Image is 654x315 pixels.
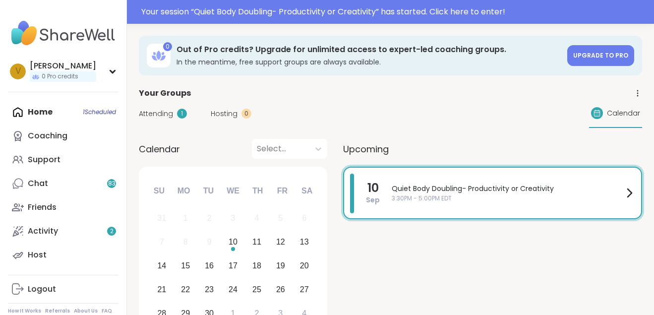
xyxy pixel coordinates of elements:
div: Choose Thursday, September 18th, 2025 [246,255,268,277]
div: Choose Tuesday, September 16th, 2025 [199,255,220,277]
div: 27 [300,283,309,296]
span: 83 [108,180,116,188]
a: FAQ [102,308,112,315]
div: Not available Sunday, September 7th, 2025 [151,232,173,253]
div: 1 [183,211,188,225]
span: 0 Pro credits [42,72,78,81]
div: 10 [229,235,238,249]
div: Not available Friday, September 5th, 2025 [270,208,291,229]
div: [PERSON_NAME] [30,61,96,71]
div: Choose Friday, September 19th, 2025 [270,255,291,277]
div: 0 [163,42,172,51]
div: Not available Sunday, August 31st, 2025 [151,208,173,229]
div: 3 [231,211,236,225]
a: Coaching [8,124,119,148]
a: Referrals [45,308,70,315]
div: Choose Monday, September 22nd, 2025 [175,279,196,300]
span: Quiet Body Doubling- Productivity or Creativity [392,184,623,194]
h3: In the meantime, free support groups are always available. [177,57,561,67]
div: 2 [207,211,212,225]
div: Choose Sunday, September 14th, 2025 [151,255,173,277]
div: Choose Saturday, September 20th, 2025 [294,255,315,277]
div: 7 [160,235,164,249]
div: Fr [271,180,293,202]
div: Su [148,180,170,202]
div: Friends [28,202,57,213]
div: 13 [300,235,309,249]
div: Not available Tuesday, September 9th, 2025 [199,232,220,253]
div: 8 [183,235,188,249]
div: 24 [229,283,238,296]
span: 2 [110,227,114,236]
div: Choose Saturday, September 13th, 2025 [294,232,315,253]
div: 18 [252,259,261,272]
div: We [222,180,244,202]
a: About Us [74,308,98,315]
span: Upcoming [343,142,389,156]
div: Support [28,154,60,165]
div: 21 [157,283,166,296]
div: Choose Thursday, September 25th, 2025 [246,279,268,300]
div: 0 [241,109,251,119]
div: Sa [296,180,318,202]
div: Not available Wednesday, September 3rd, 2025 [223,208,244,229]
img: ShareWell Nav Logo [8,16,119,51]
div: Choose Thursday, September 11th, 2025 [246,232,268,253]
div: 25 [252,283,261,296]
span: 10 [367,181,379,195]
div: Not available Tuesday, September 2nd, 2025 [199,208,220,229]
div: Host [28,250,47,260]
div: Not available Saturday, September 6th, 2025 [294,208,315,229]
span: 3:30PM - 5:00PM EDT [392,194,623,203]
div: 11 [252,235,261,249]
div: 20 [300,259,309,272]
span: V [15,65,21,78]
span: Sep [366,195,380,205]
div: Choose Saturday, September 27th, 2025 [294,279,315,300]
div: Coaching [28,130,67,141]
div: 5 [278,211,283,225]
div: 26 [276,283,285,296]
a: Friends [8,195,119,219]
div: Choose Wednesday, September 24th, 2025 [223,279,244,300]
div: Choose Friday, September 12th, 2025 [270,232,291,253]
div: 9 [207,235,212,249]
div: 4 [254,211,259,225]
div: Choose Tuesday, September 23rd, 2025 [199,279,220,300]
span: Upgrade to Pro [573,51,628,60]
div: Mo [173,180,194,202]
div: 23 [205,283,214,296]
div: Logout [28,284,56,295]
div: 1 [177,109,187,119]
div: Choose Wednesday, September 17th, 2025 [223,255,244,277]
div: Choose Monday, September 15th, 2025 [175,255,196,277]
div: Tu [197,180,219,202]
div: Not available Thursday, September 4th, 2025 [246,208,268,229]
div: 17 [229,259,238,272]
span: Your Groups [139,87,191,99]
a: Host [8,243,119,267]
div: 22 [181,283,190,296]
div: Th [247,180,269,202]
div: Choose Sunday, September 21st, 2025 [151,279,173,300]
a: Upgrade to Pro [567,45,634,66]
div: Activity [28,226,58,237]
a: Activity2 [8,219,119,243]
div: Your session “ Quiet Body Doubling- Productivity or Creativity ” has started. Click here to enter! [141,6,648,18]
a: How It Works [8,308,41,315]
div: Chat [28,178,48,189]
div: 19 [276,259,285,272]
span: Calendar [139,142,180,156]
span: Calendar [607,108,640,119]
span: Attending [139,109,173,119]
h3: Out of Pro credits? Upgrade for unlimited access to expert-led coaching groups. [177,44,561,55]
div: Choose Wednesday, September 10th, 2025 [223,232,244,253]
div: 16 [205,259,214,272]
div: Choose Friday, September 26th, 2025 [270,279,291,300]
div: 12 [276,235,285,249]
div: 31 [157,211,166,225]
span: Hosting [211,109,238,119]
div: 6 [302,211,306,225]
div: 14 [157,259,166,272]
div: Not available Monday, September 8th, 2025 [175,232,196,253]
